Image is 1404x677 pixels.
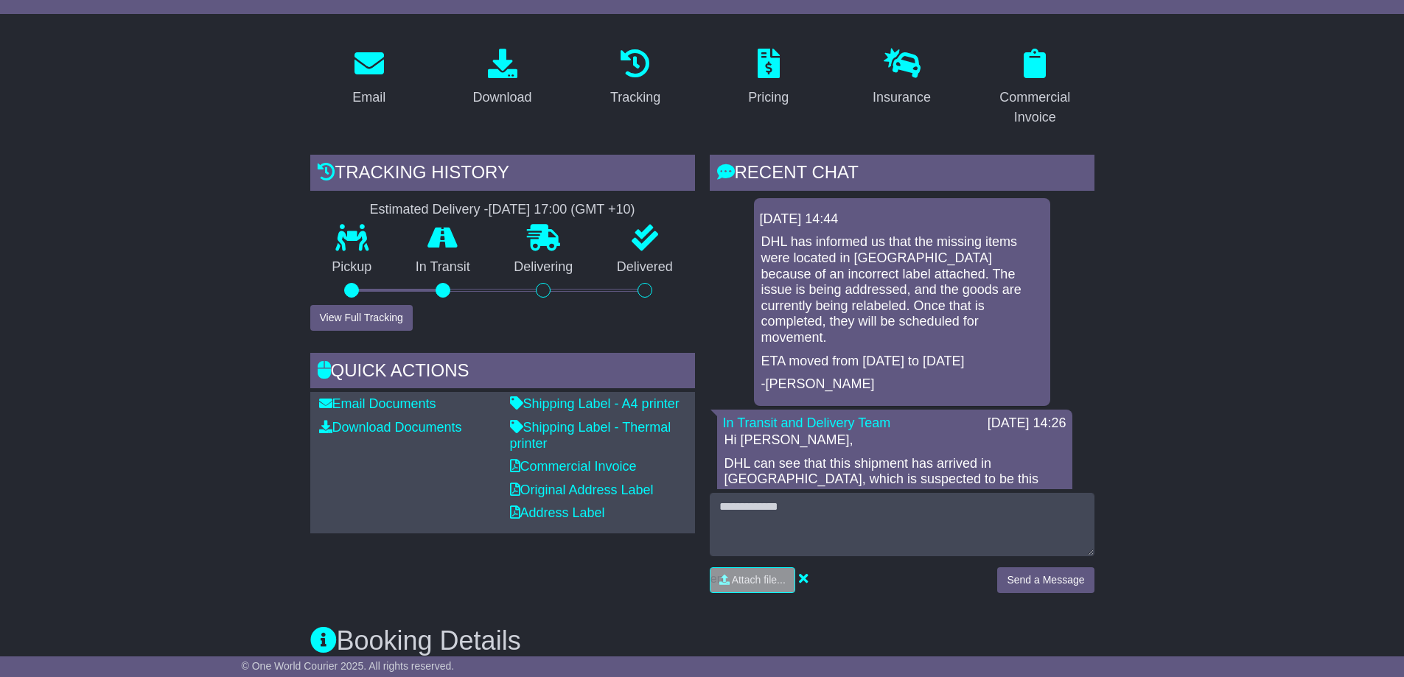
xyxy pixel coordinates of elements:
[310,155,695,194] div: Tracking history
[319,420,462,435] a: Download Documents
[492,259,596,276] p: Delivering
[985,88,1085,127] div: Commercial Invoice
[510,483,654,497] a: Original Address Label
[310,259,394,276] p: Pickup
[863,43,940,113] a: Insurance
[761,234,1043,345] p: DHL has informed us that the missing items were located in [GEOGRAPHIC_DATA] because of an incorr...
[760,211,1044,228] div: [DATE] 14:44
[761,376,1043,393] p: -[PERSON_NAME]
[472,88,531,108] div: Download
[738,43,798,113] a: Pricing
[761,354,1043,370] p: ETA moved from [DATE] to [DATE]
[723,415,891,430] a: In Transit and Delivery Team
[510,396,680,411] a: Shipping Label - A4 printer
[601,43,670,113] a: Tracking
[510,420,671,451] a: Shipping Label - Thermal printer
[510,459,637,474] a: Commercial Invoice
[242,660,455,672] span: © One World Courier 2025. All rights reserved.
[710,155,1094,194] div: RECENT CHAT
[976,43,1094,133] a: Commercial Invoice
[310,626,1094,656] h3: Booking Details
[988,415,1066,432] div: [DATE] 14:26
[310,305,413,331] button: View Full Tracking
[610,88,660,108] div: Tracking
[724,432,1065,449] p: Hi [PERSON_NAME],
[510,505,605,520] a: Address Label
[319,396,436,411] a: Email Documents
[310,353,695,393] div: Quick Actions
[748,88,789,108] div: Pricing
[724,456,1065,504] p: DHL can see that this shipment has arrived in [GEOGRAPHIC_DATA], which is suspected to be this sh...
[489,202,635,218] div: [DATE] 17:00 (GMT +10)
[873,88,931,108] div: Insurance
[394,259,492,276] p: In Transit
[310,202,695,218] div: Estimated Delivery -
[463,43,541,113] a: Download
[997,567,1094,593] button: Send a Message
[343,43,395,113] a: Email
[595,259,695,276] p: Delivered
[352,88,385,108] div: Email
